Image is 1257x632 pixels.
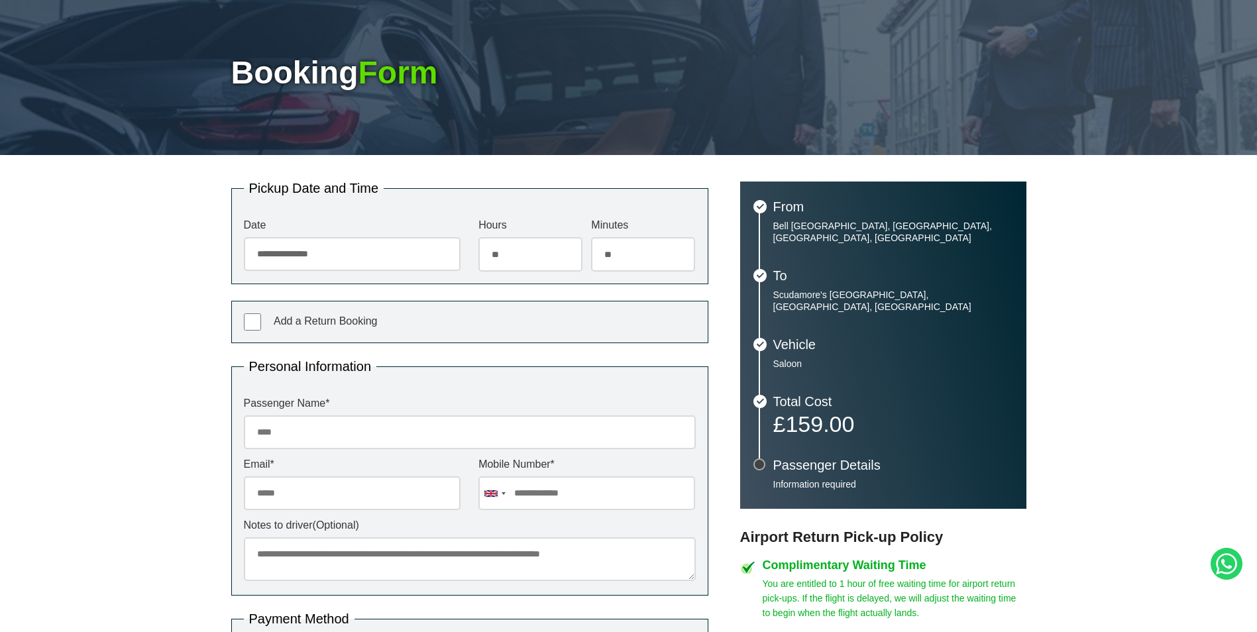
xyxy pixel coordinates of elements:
[773,338,1013,351] h3: Vehicle
[244,182,384,195] legend: Pickup Date and Time
[244,220,461,231] label: Date
[773,200,1013,213] h3: From
[773,395,1013,408] h3: Total Cost
[231,57,1026,89] h1: Booking
[785,411,854,437] span: 159.00
[479,477,510,509] div: United Kingdom: +44
[763,559,1026,571] h4: Complimentary Waiting Time
[773,269,1013,282] h3: To
[244,459,461,470] label: Email
[244,398,696,409] label: Passenger Name
[763,576,1026,620] p: You are entitled to 1 hour of free waiting time for airport return pick-ups. If the flight is del...
[244,612,355,625] legend: Payment Method
[773,458,1013,472] h3: Passenger Details
[773,289,1013,313] p: Scudamore's [GEOGRAPHIC_DATA], [GEOGRAPHIC_DATA], [GEOGRAPHIC_DATA]
[274,315,378,327] span: Add a Return Booking
[244,520,696,531] label: Notes to driver
[478,459,695,470] label: Mobile Number
[478,220,582,231] label: Hours
[358,55,437,90] span: Form
[244,360,377,373] legend: Personal Information
[313,519,359,531] span: (Optional)
[591,220,695,231] label: Minutes
[773,358,1013,370] p: Saloon
[244,313,261,331] input: Add a Return Booking
[773,415,1013,433] p: £
[773,478,1013,490] p: Information required
[773,220,1013,244] p: Bell [GEOGRAPHIC_DATA], [GEOGRAPHIC_DATA], [GEOGRAPHIC_DATA], [GEOGRAPHIC_DATA]
[740,529,1026,546] h3: Airport Return Pick-up Policy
